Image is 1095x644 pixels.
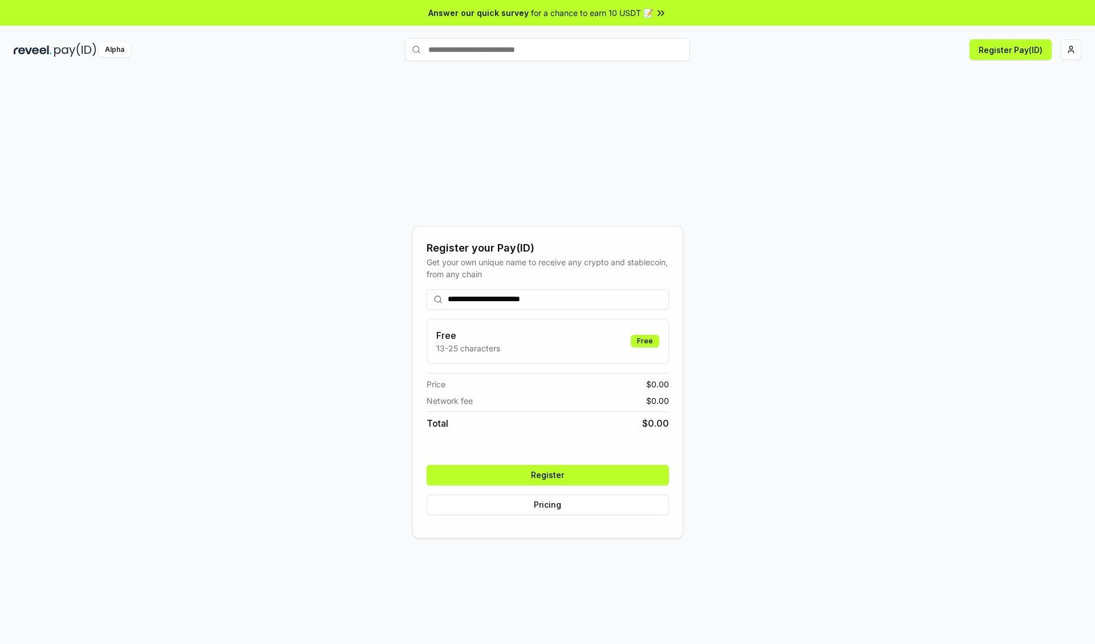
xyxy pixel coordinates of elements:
[436,342,500,354] p: 13-25 characters
[646,378,669,390] span: $ 0.00
[427,395,473,407] span: Network fee
[14,43,52,57] img: reveel_dark
[427,256,669,280] div: Get your own unique name to receive any crypto and stablecoin, from any chain
[631,335,659,347] div: Free
[642,416,669,430] span: $ 0.00
[99,43,131,57] div: Alpha
[54,43,96,57] img: pay_id
[427,465,669,485] button: Register
[427,378,445,390] span: Price
[970,39,1052,60] button: Register Pay(ID)
[427,495,669,515] button: Pricing
[436,329,500,342] h3: Free
[427,240,669,256] div: Register your Pay(ID)
[531,7,653,19] span: for a chance to earn 10 USDT 📝
[428,7,529,19] span: Answer our quick survey
[427,416,448,430] span: Total
[646,395,669,407] span: $ 0.00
